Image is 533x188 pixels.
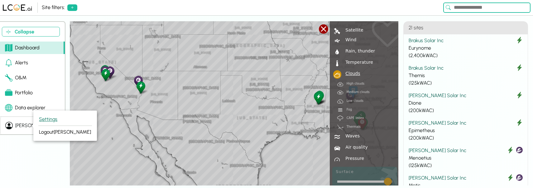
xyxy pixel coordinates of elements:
div: Thermals [343,125,361,128]
div: O&M [5,74,26,82]
div: [PERSON_NAME] Solar Inc [409,119,523,127]
div: ( 200 kWAC) [409,107,523,114]
div: Clouds [343,71,360,76]
button: [PERSON_NAME] Solar Inc Menoetius (125kWAC) [406,144,525,172]
div:  [333,27,341,35]
div: Dione [409,99,523,107]
button: [PERSON_NAME] Solar Inc Epimetheus (200kWAC) [406,117,525,144]
div: Rain, thunder [343,49,375,53]
div: Helios [100,68,111,82]
div: Data explorer [5,104,46,111]
div:  [336,80,344,88]
div: ( 2,400 kWAC) [409,52,523,59]
div:  [333,144,341,152]
div:  [333,155,341,163]
div: Wind [343,37,357,42]
div: Eurynome [409,44,523,52]
div: ( 125 kWAC) [409,162,523,169]
div: 7 [333,70,341,78]
div: Alerts [5,59,28,67]
div: d [336,106,344,114]
div: [PERSON_NAME] [15,122,52,129]
div: ( 125 kWAC) [409,79,523,87]
div: Dione [313,91,324,105]
div: Epimetheus [313,91,324,105]
div: Themis [409,72,523,79]
div: Air quality [343,145,368,149]
div:  [336,88,344,96]
div: Low clouds [343,99,363,102]
div: Clymene [99,65,110,79]
div: Satellite [343,28,363,32]
div:  [333,133,341,141]
div: [PERSON_NAME] Solar Inc [409,92,523,99]
div: CAPE Index [343,116,364,120]
button: [PERSON_NAME] Solar Inc Dione (200kWAC) [406,89,525,117]
div: Brakus Solar Inc [409,37,523,44]
div: ( 200 kWAC) [409,134,523,142]
div: Fog [343,108,352,111]
button: Collapse [2,27,60,37]
div: Waves [343,134,360,138]
div: Dashboard [5,44,40,52]
h4: 21 sites [404,22,528,34]
div:  [333,48,341,56]
div:  [333,59,341,67]
div: [PERSON_NAME] Solar Inc [409,174,523,182]
div: [PERSON_NAME] [33,111,97,141]
div: Site filters: [42,4,65,11]
div: | [333,37,341,45]
div: Epimetheus [409,127,523,134]
div: Hyperion [314,90,325,104]
div: Brakus Solar Inc [409,64,523,72]
div: Portfolio [5,89,33,96]
div: [PERSON_NAME] Solar Inc [409,147,523,154]
div: Eurynome [135,80,146,94]
button: Settings [38,113,92,126]
button: Brakus Solar Inc Themis (125kWAC) [406,62,525,89]
div:  [336,97,344,105]
div: Pressure [343,156,364,161]
div: High clouds [343,82,365,85]
div: Eurybia [99,64,110,78]
div: Menoetius [133,75,144,89]
a: Logout [PERSON_NAME] [38,126,92,138]
div: Themis [313,91,324,105]
div:  [336,123,344,131]
div: Medium clouds [343,91,370,94]
button: Brakus Solar Inc Eurynome (2,400kWAC) [406,34,525,62]
div: Temperature [343,60,373,64]
div: Menoetius [409,154,523,162]
div: ~ [336,115,344,123]
img: LCOE.ai [2,4,32,11]
div: Metis [104,65,115,79]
